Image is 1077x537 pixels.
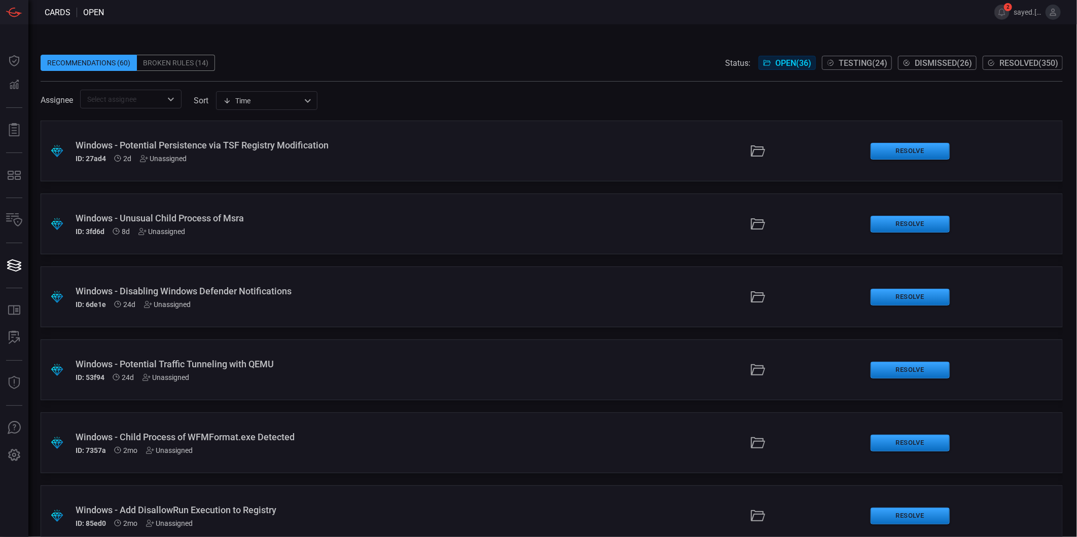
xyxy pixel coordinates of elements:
[2,118,26,142] button: Reports
[122,373,134,381] span: Jul 29, 2025 3:41 AM
[839,58,887,68] span: Testing ( 24 )
[41,55,137,71] div: Recommendations (60)
[1014,8,1042,16] span: sayed.[PERSON_NAME]
[2,163,26,187] button: MITRE - Detection Posture
[2,298,26,323] button: Rule Catalog
[76,140,449,150] div: Windows - Potential Persistence via TSF Registry Modification
[124,155,132,163] span: Aug 20, 2025 4:10 AM
[2,326,26,350] button: ALERT ANALYSIS
[140,155,187,163] div: Unassigned
[76,446,106,454] h5: ID: 7357a
[725,58,750,68] span: Status:
[76,227,104,236] h5: ID: 3fd6d
[871,289,950,305] button: Resolve
[2,208,26,233] button: Inventory
[138,227,186,236] div: Unassigned
[994,5,1010,20] button: 2
[83,8,104,17] span: open
[164,92,178,106] button: Open
[76,155,106,163] h5: ID: 27ad4
[146,519,193,527] div: Unassigned
[871,143,950,160] button: Resolve
[2,73,26,97] button: Detections
[871,435,950,451] button: Resolve
[142,373,190,381] div: Unassigned
[759,56,816,70] button: Open(36)
[124,519,138,527] span: Jun 18, 2025 8:31 AM
[124,446,138,454] span: Jun 18, 2025 8:32 AM
[871,508,950,524] button: Resolve
[76,286,449,296] div: Windows - Disabling Windows Defender Notifications
[76,373,104,381] h5: ID: 53f94
[775,58,811,68] span: Open ( 36 )
[45,8,70,17] span: Cards
[144,300,191,309] div: Unassigned
[915,58,972,68] span: Dismissed ( 26 )
[2,443,26,468] button: Preferences
[83,93,162,105] input: Select assignee
[822,56,892,70] button: Testing(24)
[2,371,26,395] button: Threat Intelligence
[124,300,136,309] span: Jul 29, 2025 3:41 AM
[1004,3,1012,11] span: 2
[2,253,26,278] button: Cards
[41,95,73,105] span: Assignee
[983,56,1063,70] button: Resolved(350)
[137,55,215,71] div: Broken Rules (14)
[223,96,301,106] div: Time
[122,227,130,236] span: Aug 13, 2025 7:00 AM
[76,519,106,527] h5: ID: 85ed0
[2,49,26,73] button: Dashboard
[871,216,950,233] button: Resolve
[76,359,449,369] div: Windows - Potential Traffic Tunneling with QEMU
[2,416,26,440] button: Ask Us A Question
[194,96,208,105] label: sort
[76,213,449,223] div: Windows - Unusual Child Process of Msra
[898,56,977,70] button: Dismissed(26)
[146,446,193,454] div: Unassigned
[76,432,449,442] div: Windows - Child Process of WFMFormat.exe Detected
[76,505,449,515] div: Windows - Add DisallowRun Execution to Registry
[999,58,1058,68] span: Resolved ( 350 )
[76,300,106,309] h5: ID: 6de1e
[871,362,950,378] button: Resolve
